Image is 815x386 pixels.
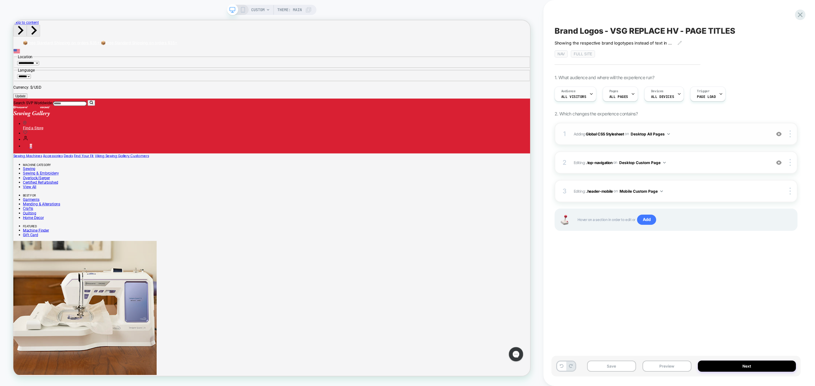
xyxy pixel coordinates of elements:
img: close [790,188,791,195]
a: Garments [13,236,35,242]
span: Editing : [574,159,767,167]
a: Certified Refurbished [13,213,60,219]
a: Gift Card [13,283,33,289]
a: Crafts [13,248,26,254]
span: Devices [651,89,663,93]
span: Full site [571,50,595,58]
button: Desktop Custom Page [619,159,666,167]
button: Next slide [18,6,36,22]
span: All Visitors [561,94,586,99]
span: Showing the respective brand logotypes instead of text in tabs [555,40,673,45]
a: 1 of 1 [13,27,219,33]
a: account [13,156,20,162]
a: Accessories [39,177,66,184]
span: Audience [561,89,576,93]
span: CUSTOM [251,5,265,15]
span: ALL DEVICES [651,94,674,99]
img: down arrow [663,162,666,163]
a: Viking Sewing Gallery Customers [109,177,181,184]
a: Sewing & Embroidery [13,201,60,207]
span: Trigger [697,89,709,93]
span: 2. Which changes the experience contains? [555,111,638,116]
legend: Location [5,45,26,52]
span: Find a Store [13,141,40,147]
span: ALL PAGES [609,94,628,99]
img: down arrow [660,190,663,192]
a: Find a Store [13,134,689,147]
span: Theme: MAIN [277,5,302,15]
span: Add [637,215,656,225]
a: Overlock/Serger [13,207,49,213]
span: 📦Free Standard Shipping on orders $35+ [13,27,115,33]
span: Pages [609,89,618,93]
img: crossed eye [776,131,782,137]
a: Quilting [13,254,30,260]
span: on [625,130,629,137]
span: Adding [574,130,767,138]
div: 2 [562,157,568,168]
span: 📦Free Standard Shipping on orders $35+ [117,27,219,33]
button: Save [587,361,636,372]
span: on [613,188,618,195]
a: Wishlist [13,148,19,154]
span: Page Load [697,94,716,99]
span: on [613,159,617,166]
img: down arrow [667,133,670,135]
button: Preview [642,361,691,372]
a: Home Decor [13,260,40,266]
button: Gorgias live chat [3,2,22,21]
img: Joystick [558,215,571,225]
div: Machine Category [13,190,689,195]
div: 3 [562,185,568,197]
span: .top-navigation [586,160,612,165]
span: Editing : [574,187,767,195]
span: 1. What audience and where will the experience run? [555,75,654,80]
img: close [790,130,791,137]
span: Hover on a section in order to edit or [578,215,790,225]
legend: Language [5,64,29,70]
button: Search [99,106,109,114]
a: Deals [67,177,79,184]
div: 1 [562,128,568,140]
a: Find Your Fit [81,177,107,184]
b: Global CSS Stylesheet [586,131,624,136]
a: Machine Finder [13,277,47,283]
button: Next [698,361,796,372]
div: Featured [13,272,689,277]
button: Desktop All Pages [631,130,670,138]
a: Cart [13,165,25,171]
a: Mending & Alterations [13,242,62,248]
span: .header-mobile [586,189,613,193]
img: close [790,159,791,166]
a: Sewing [13,195,29,201]
span: 0 [22,165,25,171]
a: View All [13,219,31,225]
div: Best for [13,231,689,236]
button: Mobile Custom Page [620,187,663,195]
img: crossed eye [776,160,782,165]
span: Brand Logos - VSG REPLACE HV - PAGE TITLES [555,26,735,36]
span: NAV [555,50,568,58]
